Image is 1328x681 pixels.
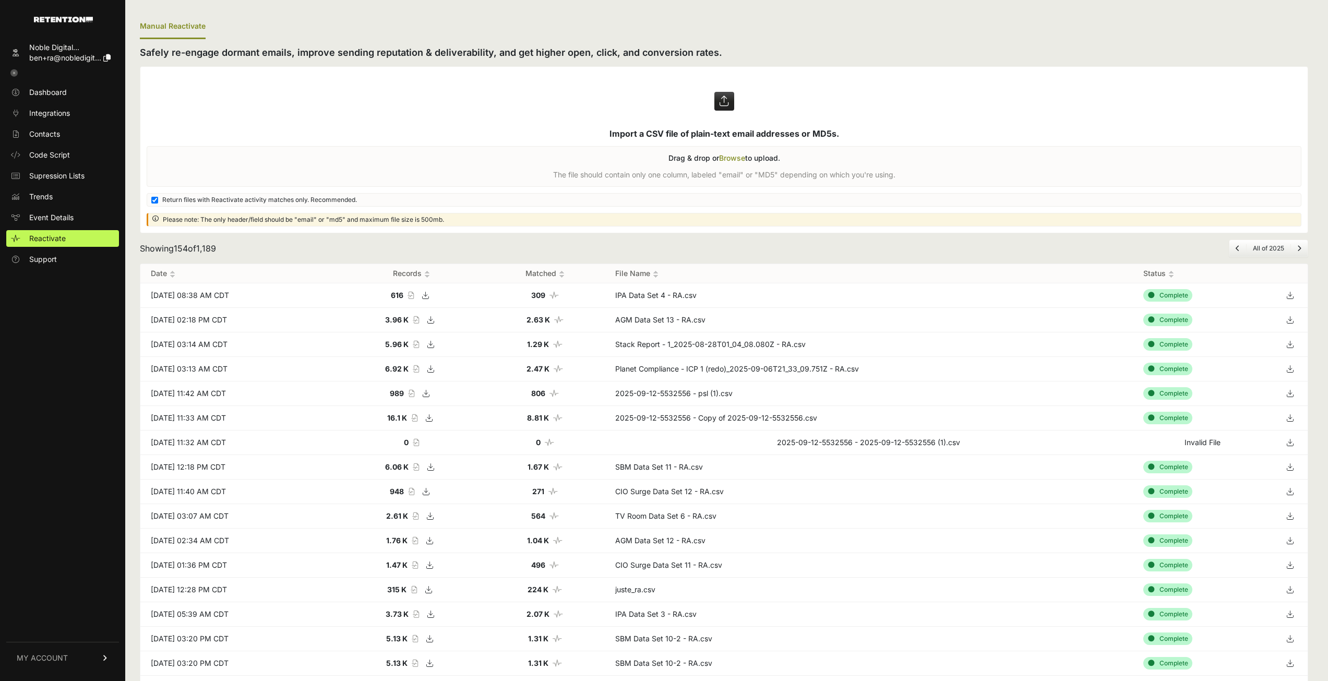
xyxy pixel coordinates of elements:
strong: 5.13 K [386,634,408,643]
i: Record count of the file [413,439,419,446]
a: Noble Digital... ben+ra@nobledigit... [6,39,119,66]
td: CIO Surge Data Set 12 - RA.csv [605,480,1133,504]
strong: 271 [532,487,544,496]
strong: 0 [404,438,409,447]
td: Stack Report - 1_2025-08-28T01_04_08.080Z - RA.csv [605,332,1133,357]
td: juste_ra.csv [605,578,1133,602]
strong: 1.67 K [528,462,549,471]
i: Number of matched records [553,414,563,422]
i: Record count of the file [412,512,418,520]
td: [DATE] 11:42 AM CDT [140,381,338,406]
strong: 5.13 K [386,659,408,667]
i: Number of matched records [553,537,563,544]
strong: 6.06 K [385,462,409,471]
a: Event Details [6,209,119,226]
td: AGM Data Set 13 - RA.csv [605,308,1133,332]
img: no_sort-eaf950dc5ab64cae54d48a5578032e96f70b2ecb7d747501f34c8f2db400fb66.gif [424,270,430,278]
span: Supression Lists [29,171,85,181]
strong: 3.96 K [385,315,409,324]
strong: 616 [391,291,403,300]
td: Planet Compliance - ICP 1 (redo)_2025-09-06T21_33_09.751Z - RA.csv [605,357,1133,381]
th: File Name [605,264,1133,283]
strong: 1.29 K [527,340,549,349]
i: Record count of the file [413,611,419,618]
strong: 315 K [387,585,406,594]
i: Record count of the file [408,488,414,495]
td: 2025-09-12-5532556 - Copy of 2025-09-12-5532556.csv [605,406,1133,431]
i: Record count of the file [413,365,419,373]
td: IPA Data Set 4 - RA.csv [605,283,1133,308]
strong: 989 [390,389,404,398]
td: SBM Data Set 10-2 - RA.csv [605,627,1133,651]
td: [DATE] 11:32 AM CDT [140,431,338,455]
strong: 806 [531,389,545,398]
td: AGM Data Set 12 - RA.csv [605,529,1133,553]
a: Previous [1236,244,1240,252]
td: [DATE] 12:18 PM CDT [140,455,338,480]
i: Record count of the file [412,635,418,642]
span: 1,189 [196,243,216,254]
strong: 496 [531,560,545,569]
i: Number of matched records [549,561,559,569]
strong: 0 [536,438,541,447]
div: Complete [1143,485,1192,498]
a: Dashboard [6,84,119,101]
a: Next [1297,244,1301,252]
i: Record count of the file [408,292,414,299]
td: IPA Data Set 3 - RA.csv [605,602,1133,627]
th: Matched [485,264,604,283]
a: Integrations [6,105,119,122]
div: Complete [1143,412,1192,424]
a: Contacts [6,126,119,142]
i: Number of matched records [553,586,562,593]
td: SBM Data Set 11 - RA.csv [605,455,1133,480]
div: Complete [1143,534,1192,547]
div: Complete [1143,363,1192,375]
div: Complete [1143,387,1192,400]
strong: 2.61 K [386,511,408,520]
span: Integrations [29,108,70,118]
td: CIO Surge Data Set 11 - RA.csv [605,553,1133,578]
span: Trends [29,192,53,202]
div: Complete [1143,657,1192,670]
td: 2025-09-12-5532556 - 2025-09-12-5532556 (1).csv [605,431,1133,455]
td: [DATE] 03:14 AM CDT [140,332,338,357]
i: Record count of the file [412,561,418,569]
div: Complete [1143,608,1192,620]
strong: 224 K [528,585,548,594]
strong: 3.73 K [386,610,409,618]
i: Record count of the file [411,586,417,593]
span: Return files with Reactivate activity matches only. Recommended. [162,196,357,204]
td: [DATE] 02:18 PM CDT [140,308,338,332]
span: 154 [174,243,188,254]
td: [DATE] 03:20 PM CDT [140,651,338,676]
span: ben+ra@nobledigit... [29,53,101,62]
a: Trends [6,188,119,205]
img: no_sort-eaf950dc5ab64cae54d48a5578032e96f70b2ecb7d747501f34c8f2db400fb66.gif [170,270,175,278]
span: Reactivate [29,233,66,244]
div: Complete [1143,314,1192,326]
strong: 948 [390,487,404,496]
i: Number of matched records [545,439,554,446]
span: MY ACCOUNT [17,653,68,663]
th: Date [140,264,338,283]
th: Records [338,264,485,283]
i: Number of matched records [553,660,562,667]
span: Support [29,254,57,265]
div: Complete [1143,510,1192,522]
a: Support [6,251,119,268]
strong: 8.81 K [527,413,549,422]
div: Complete [1143,289,1192,302]
div: Complete [1143,461,1192,473]
i: Record count of the file [412,537,418,544]
div: Noble Digital... [29,42,111,53]
i: Number of matched records [553,341,563,348]
th: Status [1133,264,1272,283]
strong: 1.47 K [386,560,408,569]
span: Dashboard [29,87,67,98]
i: Number of matched records [554,365,563,373]
span: Contacts [29,129,60,139]
img: no_sort-eaf950dc5ab64cae54d48a5578032e96f70b2ecb7d747501f34c8f2db400fb66.gif [653,270,659,278]
td: [DATE] 03:20 PM CDT [140,627,338,651]
td: [DATE] 03:07 AM CDT [140,504,338,529]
